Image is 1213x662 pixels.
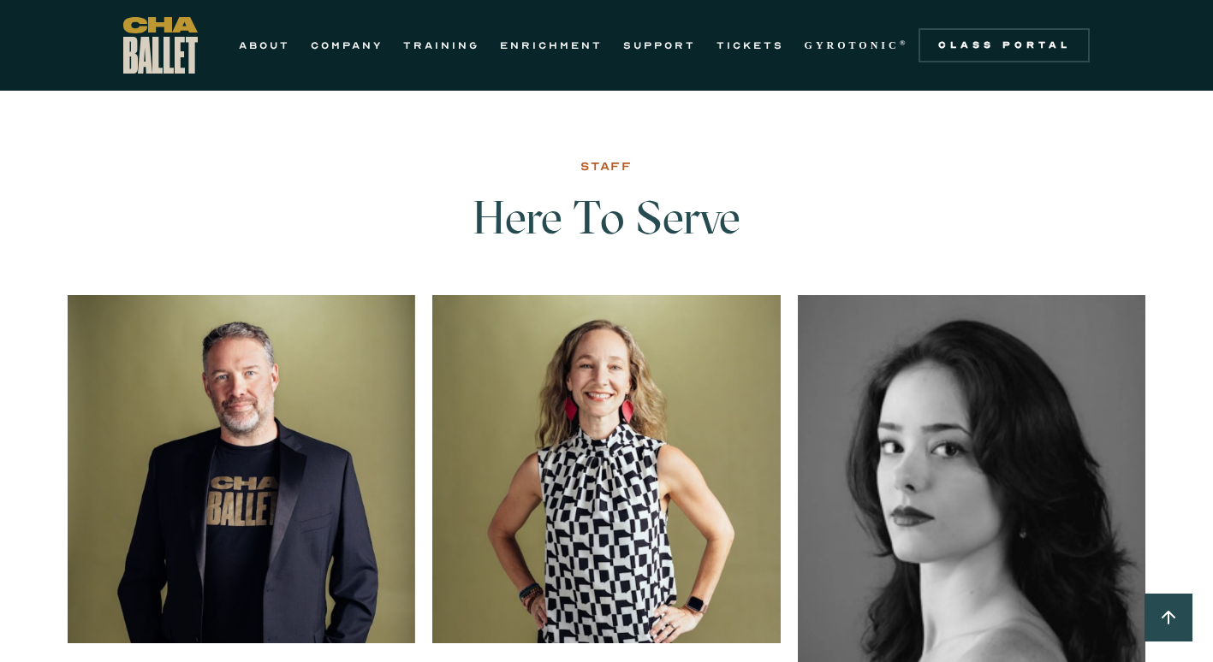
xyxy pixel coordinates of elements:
sup: ® [900,38,909,47]
a: TICKETS [717,35,784,56]
a: COMPANY [311,35,383,56]
strong: GYROTONIC [805,39,900,51]
a: ENRICHMENT [500,35,603,56]
a: home [123,17,198,74]
a: Class Portal [919,28,1090,62]
a: SUPPORT [623,35,696,56]
h3: Here To Serve [329,192,885,278]
a: ABOUT [239,35,290,56]
a: TRAINING [403,35,479,56]
div: STAFF [580,157,633,177]
a: GYROTONIC® [805,35,909,56]
div: Class Portal [929,38,1079,52]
